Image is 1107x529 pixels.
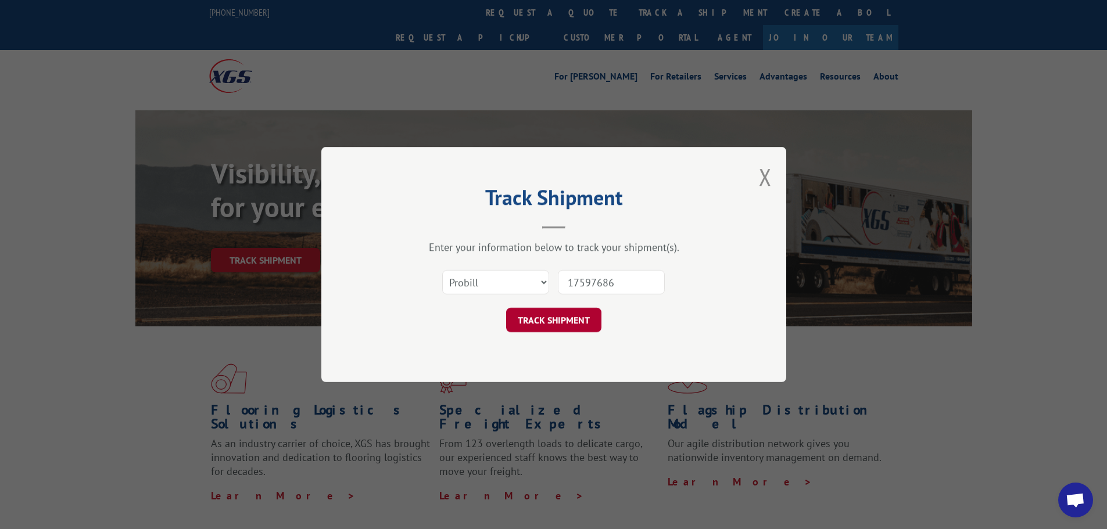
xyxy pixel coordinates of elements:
[379,240,728,254] div: Enter your information below to track your shipment(s).
[759,161,772,192] button: Close modal
[379,189,728,211] h2: Track Shipment
[1058,483,1093,517] div: Open chat
[506,308,601,332] button: TRACK SHIPMENT
[558,270,665,294] input: Number(s)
